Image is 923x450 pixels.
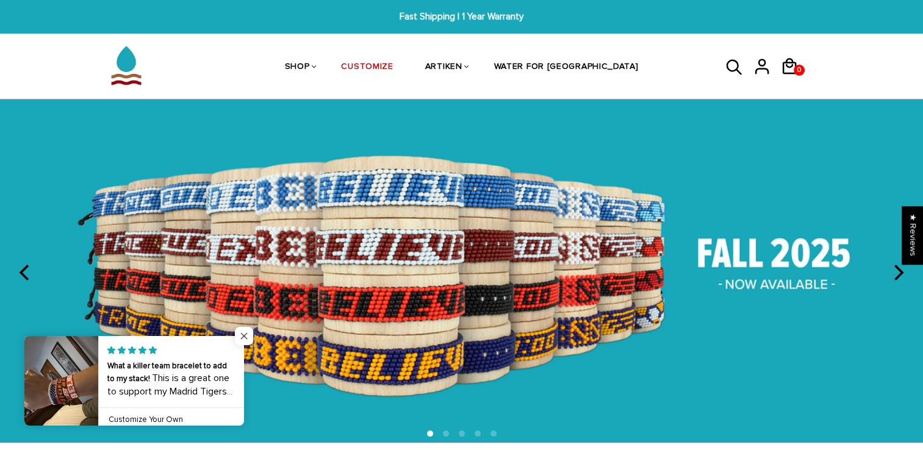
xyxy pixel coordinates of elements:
[794,62,804,79] span: 0
[494,35,639,100] a: WATER FOR [GEOGRAPHIC_DATA]
[902,206,923,264] div: Click to open Judge.me floating reviews tab
[235,327,253,345] span: Close popup widget
[12,259,39,286] button: previous
[284,10,639,24] span: Fast Shipping | 1 Year Warranty
[425,35,462,100] a: ARTIKEN
[285,35,310,100] a: SHOP
[884,259,911,286] button: next
[341,35,393,100] a: CUSTOMIZE
[780,79,808,81] a: 0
